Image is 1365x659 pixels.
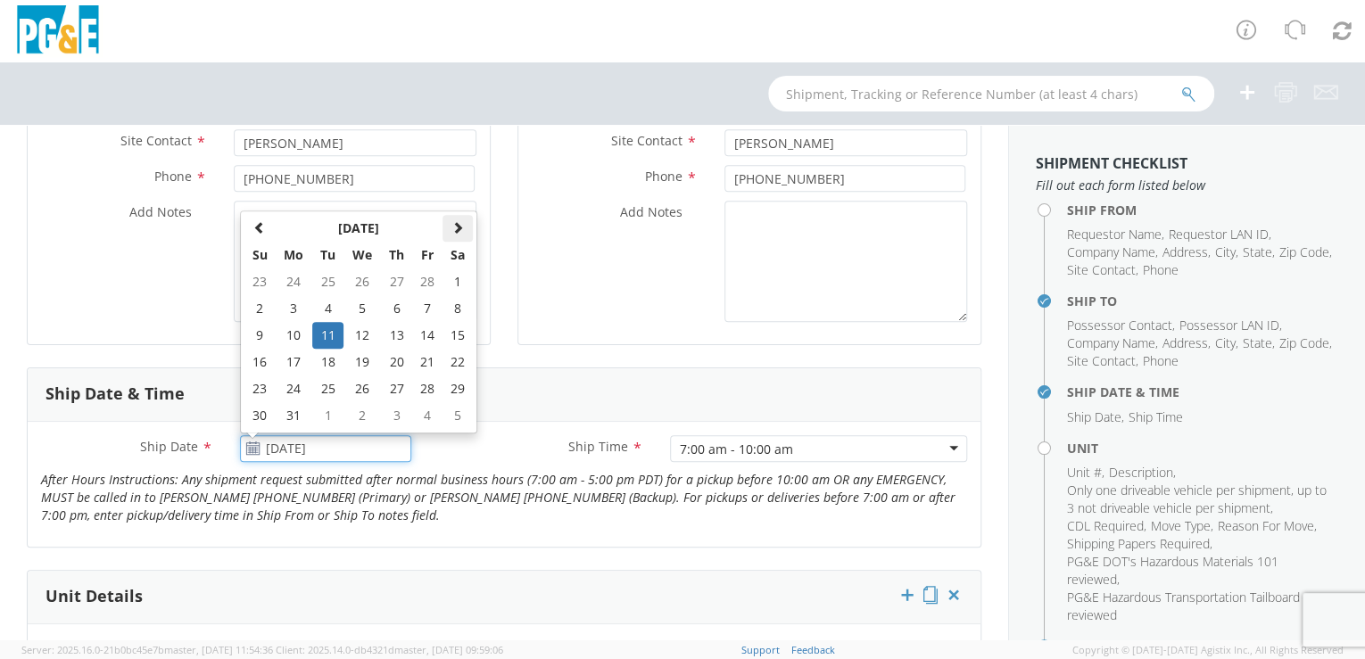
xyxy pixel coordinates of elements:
[381,242,412,268] th: Th
[312,295,343,322] td: 4
[1072,643,1344,657] span: Copyright © [DATE]-[DATE] Agistix Inc., All Rights Reserved
[1067,408,1124,426] li: ,
[312,402,343,429] td: 1
[381,268,412,295] td: 27
[1067,553,1278,588] span: PG&E DOT's Hazardous Materials 101 reviewed
[275,242,312,268] th: Mo
[253,221,266,234] span: Previous Month
[620,203,682,220] span: Add Notes
[1067,464,1104,482] li: ,
[791,643,835,656] a: Feedback
[1067,243,1158,261] li: ,
[381,402,412,429] td: 3
[381,349,412,375] td: 20
[343,402,381,429] td: 2
[1067,553,1334,589] li: ,
[412,349,443,375] td: 21
[568,438,628,455] span: Ship Time
[443,375,473,402] td: 29
[1162,243,1211,261] li: ,
[21,643,273,656] span: Server: 2025.16.0-21b0bc45e7b
[412,322,443,349] td: 14
[1143,261,1179,278] span: Phone
[1067,464,1102,481] span: Unit #
[41,471,955,523] i: After Hours Instructions: Any shipment request submitted after normal business hours (7:00 am - 5...
[1067,352,1138,370] li: ,
[443,242,473,268] th: Sa
[394,643,503,656] span: master, [DATE] 09:59:06
[381,322,412,349] td: 13
[1067,261,1136,278] span: Site Contact
[244,402,276,429] td: 30
[120,132,192,149] span: Site Contact
[244,349,276,375] td: 16
[443,402,473,429] td: 5
[312,349,343,375] td: 18
[1067,317,1175,334] li: ,
[275,375,312,402] td: 24
[1067,589,1300,623] span: PG&E Hazardous Transportation Tailboard reviewed
[1067,441,1338,455] h4: Unit
[381,295,412,322] td: 6
[680,441,793,458] div: 7:00 am - 10:00 am
[1179,317,1282,334] li: ,
[1067,334,1155,351] span: Company Name
[343,349,381,375] td: 19
[244,375,276,402] td: 23
[1067,317,1172,334] span: Possessor Contact
[343,242,381,268] th: We
[312,268,343,295] td: 25
[1218,517,1317,535] li: ,
[1218,517,1314,534] span: Reason For Move
[412,295,443,322] td: 7
[1067,203,1338,217] h4: Ship From
[1067,408,1121,425] span: Ship Date
[343,375,381,402] td: 26
[312,322,343,349] td: 11
[45,588,143,605] h3: Unit Details
[1279,334,1329,351] span: Zip Code
[1179,317,1279,334] span: Possessor LAN ID
[1243,334,1275,352] li: ,
[1067,226,1164,243] li: ,
[164,643,273,656] span: master, [DATE] 11:54:36
[1215,243,1236,260] span: City
[1162,334,1211,352] li: ,
[1129,408,1183,425] span: Ship Time
[412,375,443,402] td: 28
[1169,226,1269,243] span: Requestor LAN ID
[1162,334,1208,351] span: Address
[1067,517,1146,535] li: ,
[1215,334,1236,351] span: City
[1109,464,1173,481] span: Description
[1067,517,1144,534] span: CDL Required
[1169,226,1271,243] li: ,
[381,375,412,402] td: 27
[1036,153,1187,173] strong: Shipment Checklist
[244,268,276,295] td: 23
[1215,243,1238,261] li: ,
[1109,464,1176,482] li: ,
[275,322,312,349] td: 10
[443,349,473,375] td: 22
[412,402,443,429] td: 4
[1243,243,1272,260] span: State
[645,168,682,185] span: Phone
[1151,517,1213,535] li: ,
[1067,294,1338,308] h4: Ship To
[1067,385,1338,399] h4: Ship Date & Time
[412,268,443,295] td: 28
[244,242,276,268] th: Su
[1143,352,1179,369] span: Phone
[275,268,312,295] td: 24
[343,268,381,295] td: 26
[45,385,185,403] h3: Ship Date & Time
[312,242,343,268] th: Tu
[1279,243,1329,260] span: Zip Code
[1067,482,1327,516] span: Only one driveable vehicle per shipment, up to 3 not driveable vehicle per shipment
[451,221,464,234] span: Next Month
[275,402,312,429] td: 31
[1067,261,1138,279] li: ,
[443,268,473,295] td: 1
[244,295,276,322] td: 2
